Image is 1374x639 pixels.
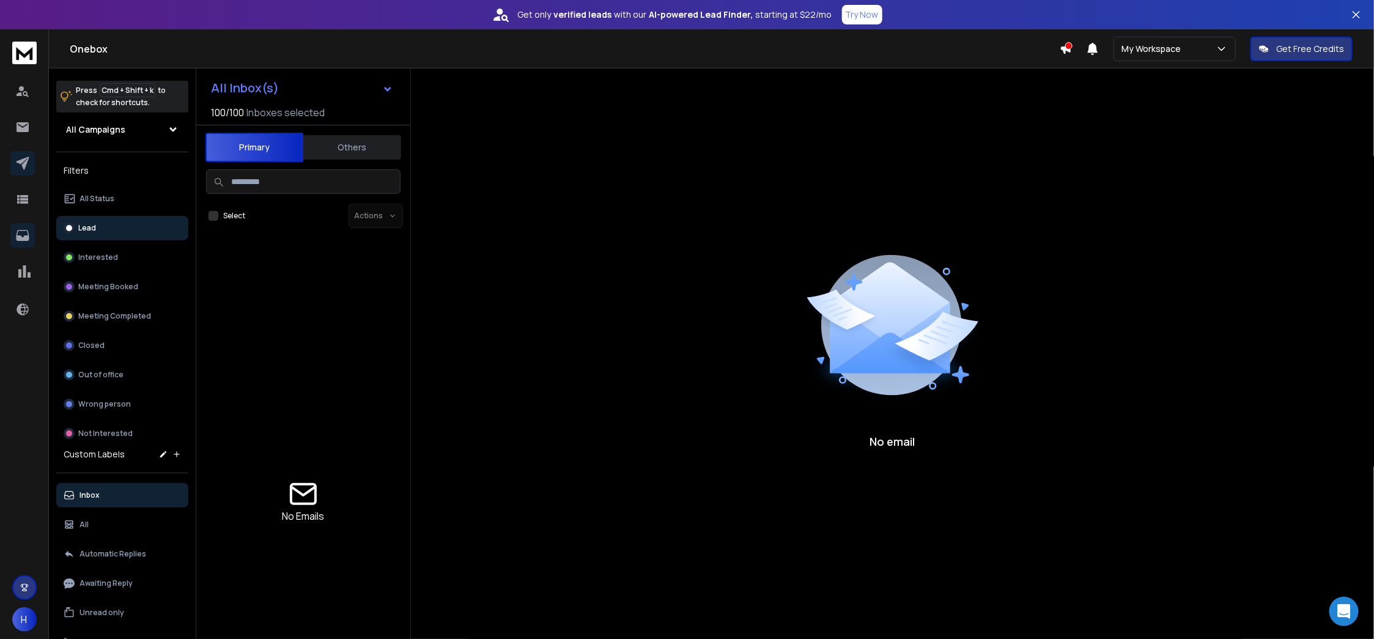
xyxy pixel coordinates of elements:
[56,483,188,508] button: Inbox
[56,333,188,358] button: Closed
[79,520,89,530] p: All
[649,9,753,21] strong: AI-powered Lead Finder,
[246,105,325,120] h3: Inboxes selected
[1276,43,1344,55] p: Get Free Credits
[56,216,188,240] button: Lead
[78,341,105,350] p: Closed
[78,253,118,262] p: Interested
[79,490,100,500] p: Inbox
[283,509,325,523] p: No Emails
[211,82,279,94] h1: All Inbox(s)
[78,311,151,321] p: Meeting Completed
[1121,43,1186,55] p: My Workspace
[518,9,832,21] p: Get only with our starting at $22/mo
[66,124,125,136] h1: All Campaigns
[303,134,401,161] button: Others
[56,275,188,299] button: Meeting Booked
[201,76,403,100] button: All Inbox(s)
[870,433,915,450] p: No email
[842,5,882,24] button: Try Now
[78,223,96,233] p: Lead
[78,429,133,438] p: Not Interested
[64,448,125,460] h3: Custom Labels
[79,578,133,588] p: Awaiting Reply
[78,282,138,292] p: Meeting Booked
[56,512,188,537] button: All
[1329,597,1359,626] div: Open Intercom Messenger
[223,211,245,221] label: Select
[56,187,188,211] button: All Status
[100,83,155,97] span: Cmd + Shift + k
[76,84,166,109] p: Press to check for shortcuts.
[56,571,188,596] button: Awaiting Reply
[205,133,303,162] button: Primary
[211,105,244,120] span: 100 / 100
[56,600,188,625] button: Unread only
[56,421,188,446] button: Not Interested
[70,42,1060,56] h1: Onebox
[56,363,188,387] button: Out of office
[1250,37,1353,61] button: Get Free Credits
[846,9,879,21] p: Try Now
[56,392,188,416] button: Wrong person
[12,607,37,632] button: H
[56,304,188,328] button: Meeting Completed
[56,117,188,142] button: All Campaigns
[78,370,124,380] p: Out of office
[79,608,124,618] p: Unread only
[56,162,188,179] h3: Filters
[79,549,146,559] p: Automatic Replies
[56,245,188,270] button: Interested
[554,9,612,21] strong: verified leads
[78,399,131,409] p: Wrong person
[79,194,114,204] p: All Status
[56,542,188,566] button: Automatic Replies
[12,42,37,64] img: logo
